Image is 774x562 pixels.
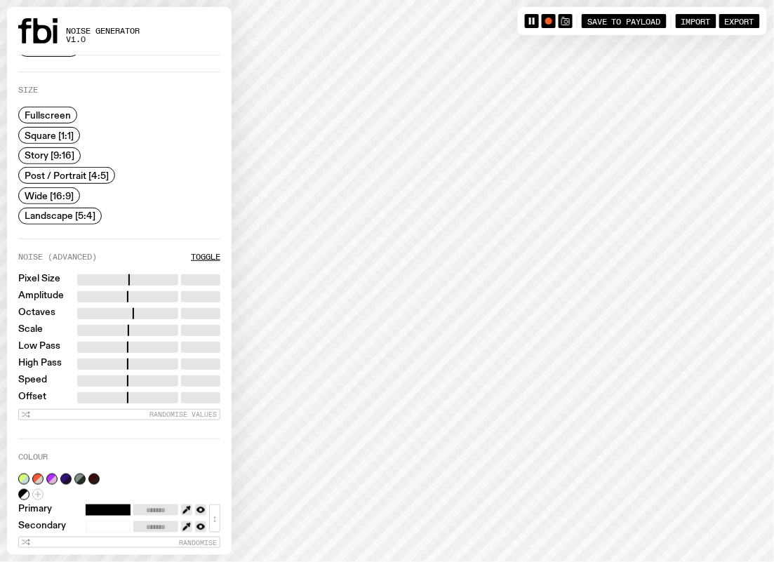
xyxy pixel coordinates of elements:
[18,359,62,370] label: High Pass
[587,16,661,25] span: Save to Payload
[25,110,71,121] span: Fullscreen
[25,210,95,221] span: Landscape [5:4]
[719,14,760,28] button: Export
[582,14,667,28] button: Save to Payload
[18,291,64,302] label: Amplitude
[18,537,220,548] button: Randomise
[18,409,220,420] button: Randomise Values
[25,170,109,181] span: Post / Portrait [4:5]
[681,16,711,25] span: Import
[149,410,217,418] span: Randomise Values
[25,130,74,140] span: Square [1:1]
[179,539,217,547] span: Randomise
[18,504,52,516] label: Primary
[18,342,60,353] label: Low Pass
[18,274,60,286] label: Pixel Size
[191,253,220,261] button: Toggle
[18,325,43,336] label: Scale
[18,521,66,533] label: Secondary
[725,16,754,25] span: Export
[25,150,74,161] span: Story [9:16]
[18,253,97,261] label: Noise (Advanced)
[18,308,55,319] label: Octaves
[676,14,716,28] button: Import
[18,375,47,387] label: Speed
[18,453,48,461] label: Colour
[209,504,220,533] button: ↕
[18,86,38,94] label: Size
[66,36,140,44] span: v1.0
[18,392,46,403] label: Offset
[66,27,140,35] span: Noise Generator
[25,190,74,201] span: Wide [16:9]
